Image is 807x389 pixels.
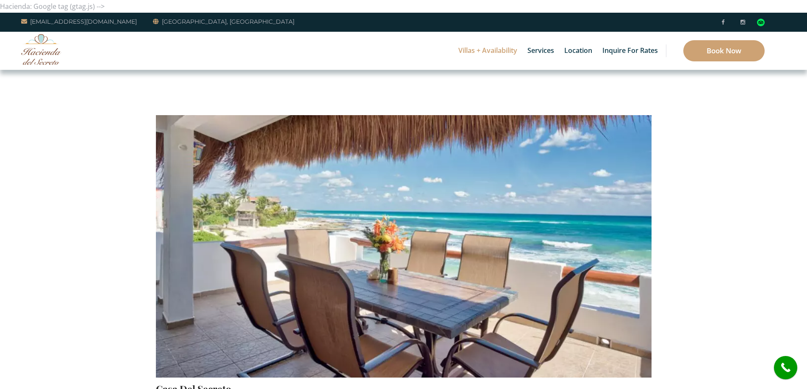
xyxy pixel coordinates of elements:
[683,40,765,61] a: Book Now
[776,358,795,377] i: call
[21,17,137,27] a: [EMAIL_ADDRESS][DOMAIN_NAME]
[757,19,765,26] img: Tripadvisor_logomark.svg
[598,32,662,70] a: Inquire for Rates
[560,32,596,70] a: Location
[757,19,765,26] div: Read traveler reviews on Tripadvisor
[153,17,294,27] a: [GEOGRAPHIC_DATA], [GEOGRAPHIC_DATA]
[454,32,521,70] a: Villas + Availability
[774,356,797,379] a: call
[21,34,61,65] img: Awesome Logo
[156,50,652,380] img: IMG_2575-2-1024x682-1-1000x667.jpg.webp
[523,32,558,70] a: Services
